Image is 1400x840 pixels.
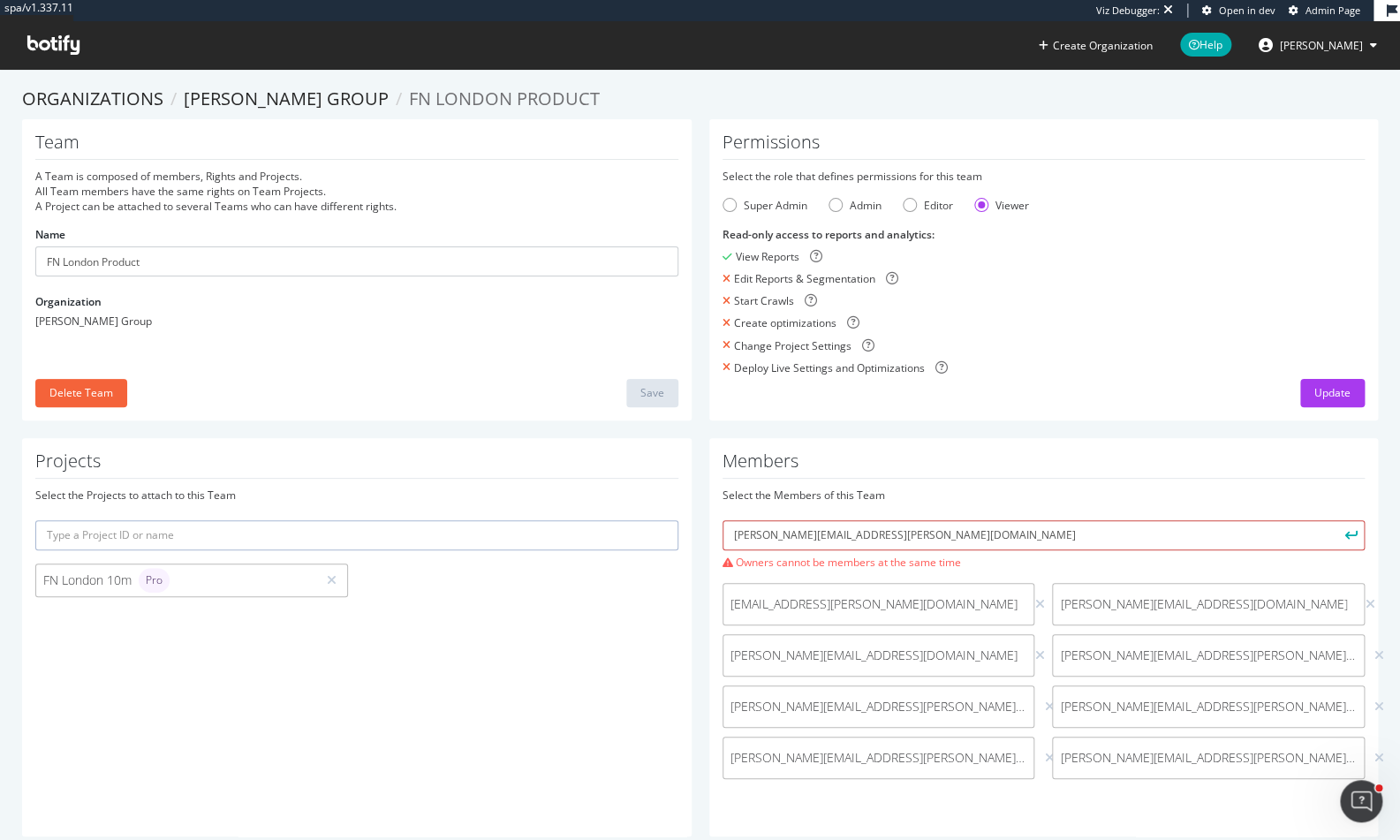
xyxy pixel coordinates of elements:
span: FN London Product [409,87,600,110]
div: Viz Debugger: [1096,4,1160,18]
div: Select the Members of this Team [723,488,1366,503]
h1: Team [35,132,678,160]
span: kerry [1280,38,1363,53]
div: Read-only access to reports and analytics : [723,227,1366,242]
div: Viewer [974,198,1029,213]
div: FN London 10m [43,568,309,593]
button: [PERSON_NAME] [1245,31,1391,59]
div: Create optimizations [734,315,836,330]
div: Deploy Live Settings and Optimizations [734,360,925,375]
label: Organization [35,294,102,309]
div: Editor [903,198,953,213]
input: Type a Project ID or name [35,520,678,550]
span: [PERSON_NAME][EMAIL_ADDRESS][PERSON_NAME][DOMAIN_NAME] [1060,698,1357,715]
span: [EMAIL_ADDRESS][PERSON_NAME][DOMAIN_NAME] [730,595,1018,613]
span: [PERSON_NAME][EMAIL_ADDRESS][PERSON_NAME][DOMAIN_NAME] [730,749,1027,767]
input: Type a user email [723,520,1366,550]
div: Save [640,385,664,400]
span: Pro [146,575,163,586]
div: Admin [850,198,882,213]
button: Create Organization [1038,37,1154,54]
span: [PERSON_NAME][EMAIL_ADDRESS][PERSON_NAME][DOMAIN_NAME] [1060,647,1357,664]
ol: breadcrumbs [22,87,1378,112]
span: Help [1180,33,1231,57]
h1: Permissions [723,132,1366,160]
a: [PERSON_NAME] Group [184,87,389,110]
span: [PERSON_NAME][EMAIL_ADDRESS][PERSON_NAME][DOMAIN_NAME] [730,698,1027,715]
div: Change Project Settings [734,338,851,353]
a: Organizations [22,87,163,110]
span: Owners cannot be members at the same time [723,555,1366,570]
iframe: Intercom live chat [1340,780,1382,822]
h1: Members [723,451,1366,479]
span: [PERSON_NAME][EMAIL_ADDRESS][DOMAIN_NAME] [1060,595,1347,613]
span: Admin Page [1305,4,1360,17]
div: Select the Projects to attach to this Team [35,488,678,503]
span: [PERSON_NAME][EMAIL_ADDRESS][DOMAIN_NAME] [730,647,1018,664]
div: Start Crawls [734,293,794,308]
div: Select the role that defines permissions for this team [723,169,1366,184]
div: Super Admin [723,198,807,213]
div: Editor [924,198,953,213]
div: [PERSON_NAME] Group [35,314,678,329]
label: Name [35,227,65,242]
input: Name [35,246,678,276]
a: Admin Page [1289,4,1360,18]
div: View Reports [736,249,799,264]
span: Open in dev [1219,4,1275,17]
div: Update [1314,385,1351,400]
div: A Team is composed of members, Rights and Projects. All Team members have the same rights on Team... [35,169,678,214]
button: Delete Team [35,379,127,407]
div: Viewer [995,198,1029,213]
div: Edit Reports & Segmentation [734,271,875,286]
div: Delete Team [49,385,113,400]
h1: Projects [35,451,678,479]
span: [PERSON_NAME][EMAIL_ADDRESS][PERSON_NAME][DOMAIN_NAME] [1060,749,1357,767]
button: Save [626,379,678,407]
button: Update [1300,379,1365,407]
div: Admin [829,198,882,213]
a: Open in dev [1202,4,1275,18]
div: brand label [139,568,170,593]
div: Super Admin [744,198,807,213]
